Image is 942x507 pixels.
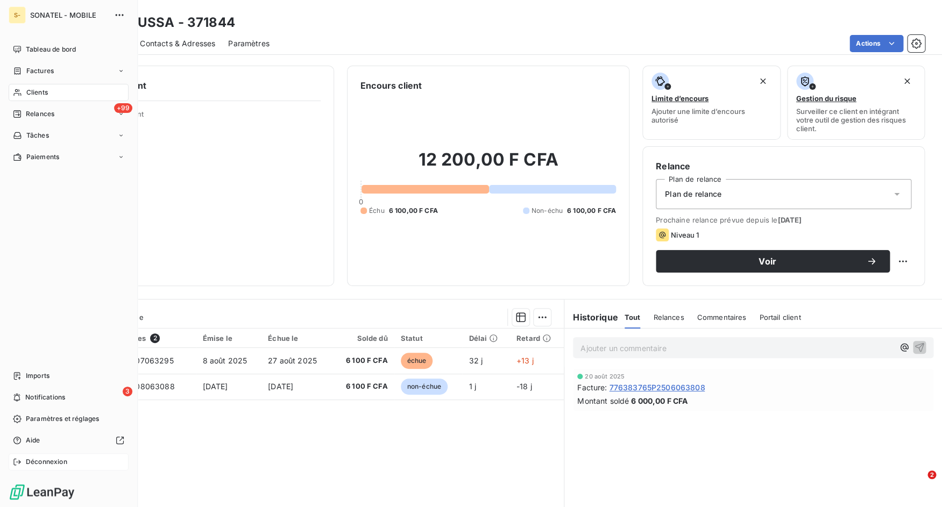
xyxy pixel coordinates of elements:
[203,382,228,391] span: [DATE]
[268,334,325,342] div: Échue le
[150,333,160,343] span: 2
[203,356,247,365] span: 8 août 2025
[671,231,699,239] span: Niveau 1
[26,457,67,467] span: Déconnexion
[516,356,534,365] span: +13 j
[359,197,363,206] span: 0
[26,435,40,445] span: Aide
[567,206,616,216] span: 6 100,00 F CFA
[651,107,771,124] span: Ajouter une limite d’encours autorisé
[25,392,65,402] span: Notifications
[114,103,132,113] span: +99
[469,382,476,391] span: 1 j
[697,313,746,322] span: Commentaires
[656,160,911,173] h6: Relance
[26,88,48,97] span: Clients
[796,107,916,133] span: Surveiller ce client en intégrant votre outil de gestion des risques client.
[577,395,629,406] span: Montant soldé
[469,356,483,365] span: 32 j
[401,334,456,342] div: Statut
[585,373,625,380] span: 20 août 2025
[360,79,422,92] h6: Encours client
[268,382,293,391] span: [DATE]
[532,206,563,216] span: Non-échu
[140,38,215,49] span: Contacts & Adresses
[577,382,607,393] span: Facture :
[95,13,235,32] h3: LO MOUSSA - 371844
[401,379,448,395] span: non-échue
[656,250,890,273] button: Voir
[26,414,99,424] span: Paramètres et réglages
[516,334,557,342] div: Retard
[905,470,931,496] iframe: Intercom live chat
[228,38,270,49] span: Paramètres
[9,6,26,24] div: S-
[123,387,132,396] span: 3
[642,66,781,140] button: Limite d’encoursAjouter une limite d’encours autorisé
[401,353,433,369] span: échue
[759,313,801,322] span: Portail client
[564,311,618,324] h6: Historique
[338,355,388,366] span: 6 100 F CFA
[516,382,532,391] span: -18 j
[609,382,705,393] span: 776383765P2506063808
[777,216,802,224] span: [DATE]
[26,152,59,162] span: Paiements
[9,483,75,501] img: Logo LeanPay
[927,470,936,479] span: 2
[469,334,504,342] div: Délai
[338,334,388,342] div: Solde dû
[665,189,721,199] span: Plan de relance
[30,11,108,19] span: SONATEL - MOBILE
[9,432,129,449] a: Aide
[625,313,641,322] span: Tout
[653,313,684,322] span: Relances
[360,149,616,181] h2: 12 200,00 F CFA
[369,206,385,216] span: Échu
[87,110,321,125] span: Propriétés Client
[669,257,866,266] span: Voir
[203,334,255,342] div: Émise le
[338,381,388,392] span: 6 100 F CFA
[656,216,911,224] span: Prochaine relance prévue depuis le
[796,94,856,103] span: Gestion du risque
[26,66,54,76] span: Factures
[65,79,321,92] h6: Informations client
[26,109,54,119] span: Relances
[26,371,49,381] span: Imports
[651,94,709,103] span: Limite d’encours
[631,395,688,406] span: 6 000,00 F CFA
[26,131,49,140] span: Tâches
[26,45,76,54] span: Tableau de bord
[787,66,925,140] button: Gestion du risqueSurveiller ce client en intégrant votre outil de gestion des risques client.
[849,35,903,52] button: Actions
[268,356,317,365] span: 27 août 2025
[389,206,438,216] span: 6 100,00 F CFA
